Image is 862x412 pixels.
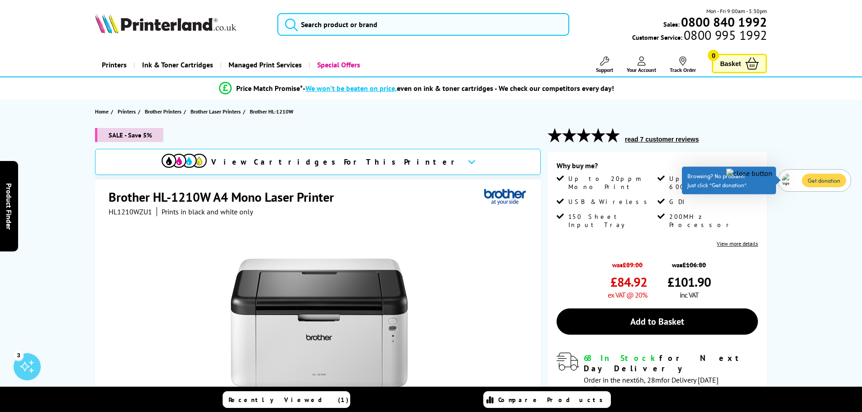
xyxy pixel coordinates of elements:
a: Recently Viewed (1) [223,391,350,408]
a: Special Offers [309,53,367,76]
span: Printers [118,107,136,116]
span: 68 In Stock [584,353,659,363]
strike: £106.80 [682,260,706,269]
span: Price Match Promise* [236,84,303,93]
span: SALE - Save 5% [95,128,163,142]
span: 0800 995 1992 [682,31,767,39]
div: - even on ink & toner cartridges - We check our competitors every day! [303,84,614,93]
span: Brother HL-1210W [250,107,293,116]
a: Home [95,107,111,116]
a: Ink & Toner Cartridges [133,53,220,76]
button: read 7 customer reviews [622,135,701,143]
span: HL1210WZU1 [109,207,152,216]
span: inc VAT [680,290,699,299]
span: Brother Laser Printers [190,107,241,116]
a: Managed Print Services [220,53,309,76]
span: Mon - Fri 9:00am - 5:30pm [706,7,767,15]
a: Compare Products [483,391,611,408]
div: 3 [14,350,24,360]
li: modal_Promise [74,81,760,96]
div: for Next Day Delivery [584,353,758,374]
a: Brother Laser Printers [190,107,243,116]
span: Customer Service: [632,31,767,42]
span: 150 Sheet Input Tray [568,213,655,229]
span: Sales: [663,20,680,28]
i: Prints in black and white only [162,207,253,216]
strike: £89.00 [623,260,643,269]
a: Printerland Logo [95,14,267,35]
span: Ink & Toner Cartridges [142,53,213,76]
img: Brother [484,189,526,205]
span: Recently Viewed (1) [229,396,349,404]
span: Home [95,107,109,116]
sup: th [592,384,597,392]
span: £101.90 [667,274,711,290]
span: Support [596,66,613,73]
div: modal_delivery [557,353,758,394]
span: 0 [708,50,719,61]
span: was [608,256,647,269]
a: 0800 840 1992 [680,18,767,26]
div: Why buy me? [557,161,758,175]
span: was [667,256,711,269]
span: GDI [669,198,685,206]
a: Track Order [670,57,696,73]
span: Brother Printers [145,107,181,116]
a: Brother HL-1210W [250,107,295,116]
span: View Cartridges For This Printer [211,157,460,167]
a: Printers [118,107,138,116]
span: Product Finder [5,183,14,229]
a: Printers [95,53,133,76]
span: ex VAT @ 20% [608,290,647,299]
span: We won’t be beaten on price, [305,84,397,93]
a: Brother Printers [145,107,184,116]
span: £84.92 [610,274,647,290]
span: 6h, 28m [636,375,661,384]
span: Up to 2,400 x 600 dpi Print [669,175,756,191]
span: Order in the next for Delivery [DATE] 16 September! [584,375,719,395]
img: Brother HL-1210W [230,234,408,412]
span: Up to 20ppm Mono Print [568,175,655,191]
a: Basket 0 [712,54,767,73]
span: USB & Wireless [568,198,652,206]
a: View more details [717,240,758,247]
span: 200MHz Processor [669,213,756,229]
a: Support [596,57,613,73]
img: Printerland Logo [95,14,236,33]
a: Your Account [627,57,656,73]
span: Basket [720,57,741,70]
span: Compare Products [498,396,608,404]
a: Add to Basket [557,308,758,335]
img: cmyk-icon.svg [162,154,207,168]
h1: Brother HL-1210W A4 Mono Laser Printer [109,189,343,205]
span: Your Account [627,66,656,73]
input: Search product or brand [277,13,569,36]
b: 0800 840 1992 [681,14,767,30]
